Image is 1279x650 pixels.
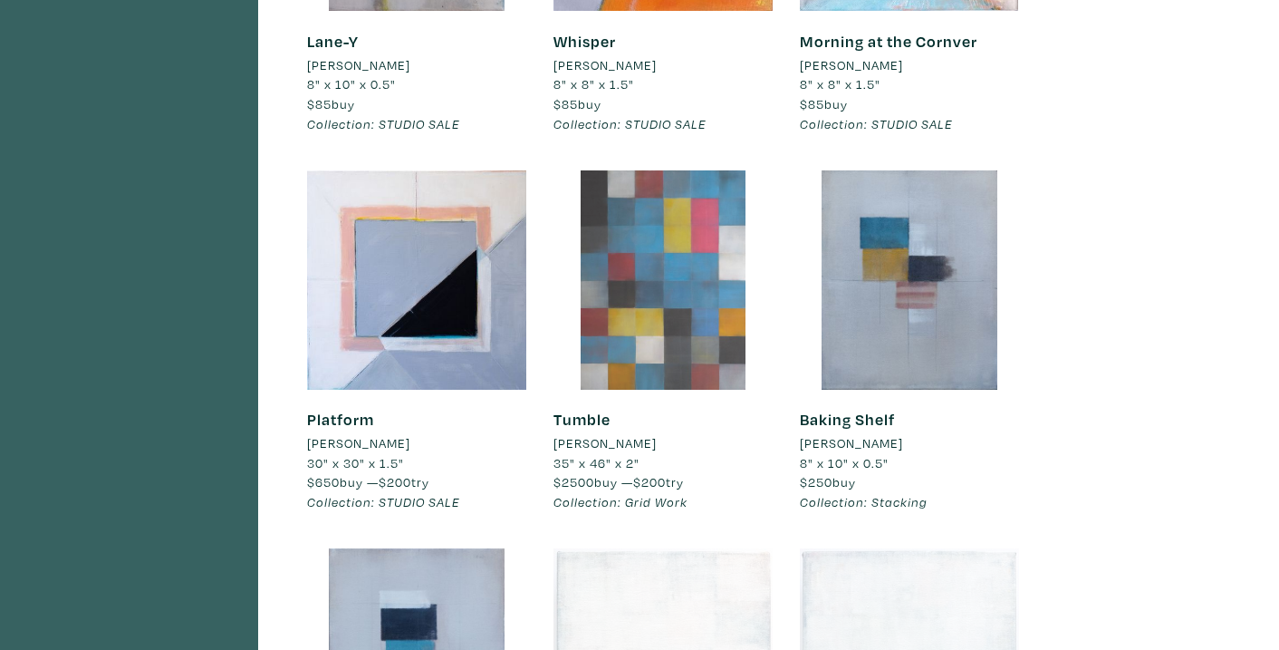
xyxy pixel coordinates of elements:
span: $2500 [553,473,594,490]
span: $250 [800,473,832,490]
span: buy [307,95,355,112]
span: 35" x 46" x 2" [553,454,639,471]
a: Whisper [553,31,616,52]
a: Baking Shelf [800,409,895,430]
span: 30" x 30" x 1.5" [307,454,404,471]
span: $650 [307,473,340,490]
em: Collection: Grid Work [553,493,688,510]
a: [PERSON_NAME] [553,433,773,453]
span: $200 [633,473,666,490]
li: [PERSON_NAME] [800,433,903,453]
span: 8" x 10" x 0.5" [800,454,889,471]
span: $85 [800,95,824,112]
span: $85 [553,95,578,112]
li: [PERSON_NAME] [307,55,410,75]
a: [PERSON_NAME] [307,55,526,75]
span: buy [800,95,848,112]
li: [PERSON_NAME] [307,433,410,453]
em: Collection: STUDIO SALE [553,115,707,132]
span: 8" x 8" x 1.5" [553,75,634,92]
li: [PERSON_NAME] [553,433,657,453]
a: [PERSON_NAME] [800,55,1019,75]
a: Platform [307,409,374,430]
a: [PERSON_NAME] [800,433,1019,453]
span: buy [800,473,856,490]
span: $200 [379,473,411,490]
span: 8" x 8" x 1.5" [800,75,880,92]
a: Tumble [553,409,611,430]
span: buy — try [307,473,429,490]
em: Collection: STUDIO SALE [800,115,953,132]
span: 8" x 10" x 0.5" [307,75,396,92]
a: [PERSON_NAME] [553,55,773,75]
span: $85 [307,95,332,112]
span: buy — try [553,473,684,490]
span: buy [553,95,601,112]
em: Collection: Stacking [800,493,928,510]
em: Collection: STUDIO SALE [307,493,460,510]
a: Morning at the Cornver [800,31,977,52]
em: Collection: STUDIO SALE [307,115,460,132]
a: [PERSON_NAME] [307,433,526,453]
a: Lane-Y [307,31,359,52]
li: [PERSON_NAME] [553,55,657,75]
li: [PERSON_NAME] [800,55,903,75]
